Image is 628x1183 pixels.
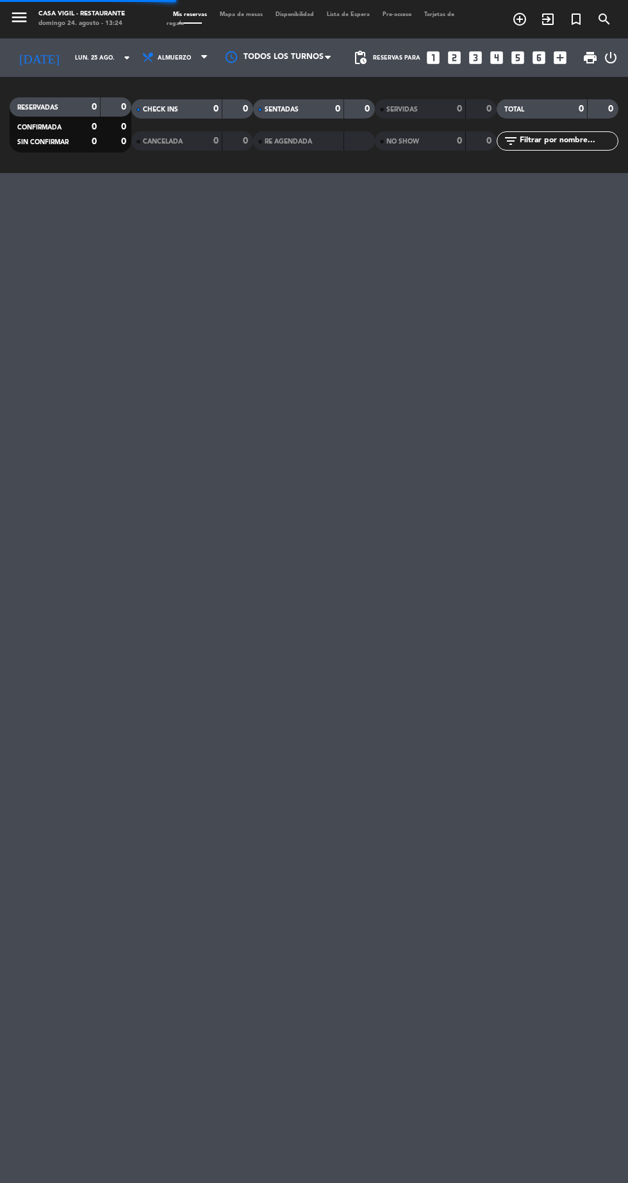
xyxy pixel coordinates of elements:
strong: 0 [486,136,494,145]
i: looks_5 [509,49,526,66]
i: [DATE] [10,45,69,70]
span: Pre-acceso [376,12,418,17]
span: NO SHOW [386,138,419,145]
i: search [597,12,612,27]
span: Mapa de mesas [213,12,269,17]
span: SIN CONFIRMAR [17,139,69,145]
strong: 0 [92,137,97,146]
span: CHECK INS [143,106,178,113]
i: looks_4 [488,49,505,66]
span: RE AGENDADA [265,138,312,145]
div: LOG OUT [603,38,618,77]
span: RESERVADAS [17,104,58,111]
strong: 0 [486,104,494,113]
strong: 0 [608,104,616,113]
span: SERVIDAS [386,106,418,113]
strong: 0 [213,136,219,145]
strong: 0 [365,104,372,113]
i: looks_one [425,49,442,66]
input: Filtrar por nombre... [518,134,618,148]
div: domingo 24. agosto - 13:24 [38,19,125,29]
strong: 0 [457,136,462,145]
span: Mis reservas [167,12,213,17]
i: menu [10,8,29,27]
span: CONFIRMADA [17,124,62,131]
i: looks_two [446,49,463,66]
span: pending_actions [352,50,368,65]
span: Lista de Espera [320,12,376,17]
span: print [583,50,598,65]
strong: 0 [121,137,129,146]
i: add_circle_outline [512,12,527,27]
i: power_settings_new [603,50,618,65]
i: arrow_drop_down [119,50,135,65]
strong: 0 [121,122,129,131]
i: looks_6 [531,49,547,66]
strong: 0 [121,103,129,112]
i: filter_list [503,133,518,149]
strong: 0 [92,122,97,131]
strong: 0 [92,103,97,112]
span: Almuerzo [158,54,191,62]
span: Disponibilidad [269,12,320,17]
i: looks_3 [467,49,484,66]
strong: 0 [335,104,340,113]
span: TOTAL [504,106,524,113]
strong: 0 [579,104,584,113]
i: turned_in_not [568,12,584,27]
strong: 0 [213,104,219,113]
strong: 0 [243,104,251,113]
div: Casa Vigil - Restaurante [38,10,125,19]
strong: 0 [243,136,251,145]
span: CANCELADA [143,138,183,145]
i: add_box [552,49,568,66]
span: Reservas para [373,54,420,62]
i: exit_to_app [540,12,556,27]
strong: 0 [457,104,462,113]
button: menu [10,8,29,30]
span: SENTADAS [265,106,299,113]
